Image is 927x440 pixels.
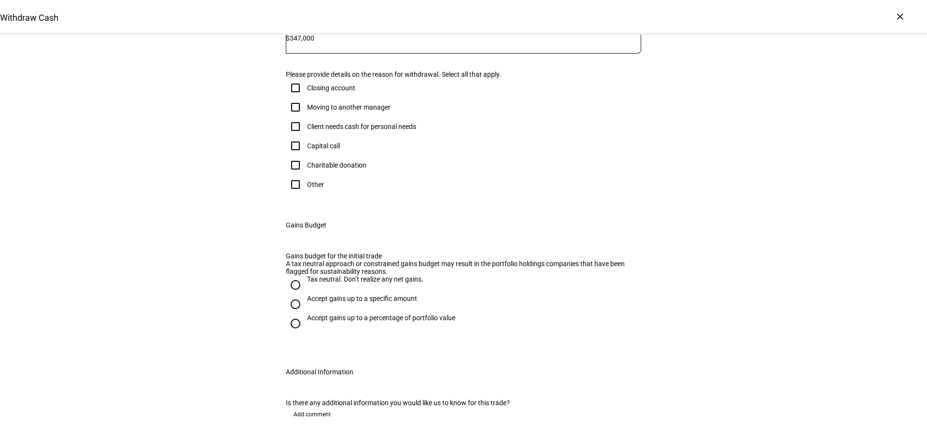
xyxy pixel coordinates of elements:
div: Is there any additional information you would like us to know for this trade? [286,399,641,407]
div: × [892,9,908,24]
div: Accept gains up to a specific amount [307,295,417,302]
div: Closing account [307,84,355,92]
span: $ [286,34,290,42]
div: Moving to another manager [307,103,391,111]
div: Please provide details on the reason for withdrawal. Select all that apply. [286,71,641,78]
div: Other [307,181,324,188]
div: Gains budget for the initial trade [286,252,641,260]
div: Client needs cash for personal needs [307,123,416,130]
div: Accept gains up to a percentage of portfolio value [307,314,455,322]
div: Gains Budget [286,221,326,229]
button: Add comment [286,407,338,422]
div: A tax neutral approach or constrained gains budget may result in the portfolio holdings companies... [286,260,641,275]
div: Capital call [307,142,340,150]
div: Charitable donation [307,161,366,169]
div: Additional Information [286,368,353,376]
span: Add comment [294,407,331,422]
div: Tax neutral. Don’t realize any net gains. [307,275,423,283]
